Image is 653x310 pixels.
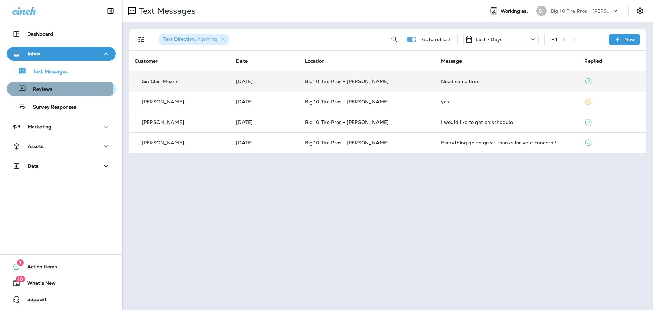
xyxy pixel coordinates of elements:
span: Message [441,58,462,64]
button: Support [7,293,116,306]
button: Survey Responses [7,99,116,114]
span: Text Direction : Incoming [163,36,217,42]
button: Marketing [7,120,116,133]
p: New [624,37,635,42]
div: 1 - 4 [550,37,557,42]
span: Big 10 Tire Pros - [PERSON_NAME] [305,140,389,146]
button: Data [7,159,116,173]
p: Big 10 Tire Pros - [PERSON_NAME] [551,8,612,14]
button: Search Messages [388,33,401,46]
button: Text Messages [7,64,116,78]
span: Location [305,58,325,64]
p: Reviews [26,86,52,93]
button: Filters [135,33,148,46]
p: Sep 20, 2025 10:31 AM [236,140,294,145]
p: Data [28,163,39,169]
button: Assets [7,140,116,153]
p: [PERSON_NAME] [142,140,184,145]
span: 1 [17,259,24,266]
span: Support [20,297,47,305]
span: Big 10 Tire Pros - [PERSON_NAME] [305,78,389,84]
div: yes [441,99,574,104]
span: Big 10 Tire Pros - [PERSON_NAME] [305,99,389,105]
span: Action Items [20,264,57,272]
div: Everything going great thanks for your concern!!! [441,140,574,145]
p: [PERSON_NAME] [142,99,184,104]
span: Replied [584,58,602,64]
p: Last 7 Days [476,37,503,42]
p: Auto refresh [422,37,452,42]
button: Settings [634,5,646,17]
p: Dashboard [27,31,53,37]
span: Big 10 Tire Pros - [PERSON_NAME] [305,119,389,125]
p: Sep 23, 2025 09:16 AM [236,119,294,125]
button: 1Action Items [7,260,116,274]
p: Sin Clair Means [142,79,178,84]
p: Survey Responses [26,104,76,111]
p: [PERSON_NAME] [142,119,184,125]
button: 10What's New [7,276,116,290]
button: Collapse Sidebar [101,4,120,18]
p: Assets [28,144,44,149]
span: What's New [20,280,56,289]
div: B1 [536,6,547,16]
span: Working as: [501,8,530,14]
p: Text Messages [136,6,196,16]
div: I would like to get on schedule [441,119,574,125]
p: Sep 24, 2025 10:39 AM [236,79,294,84]
span: Date [236,58,248,64]
span: Customer [135,58,158,64]
button: Dashboard [7,27,116,41]
span: 10 [16,276,25,282]
button: Reviews [7,82,116,96]
p: Marketing [28,124,51,129]
div: Need some tires [441,79,574,84]
p: Inbox [28,51,40,56]
div: Text Direction:Incoming [159,34,229,45]
p: Sep 23, 2025 09:58 AM [236,99,294,104]
p: Text Messages [27,69,68,75]
button: Inbox [7,47,116,61]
